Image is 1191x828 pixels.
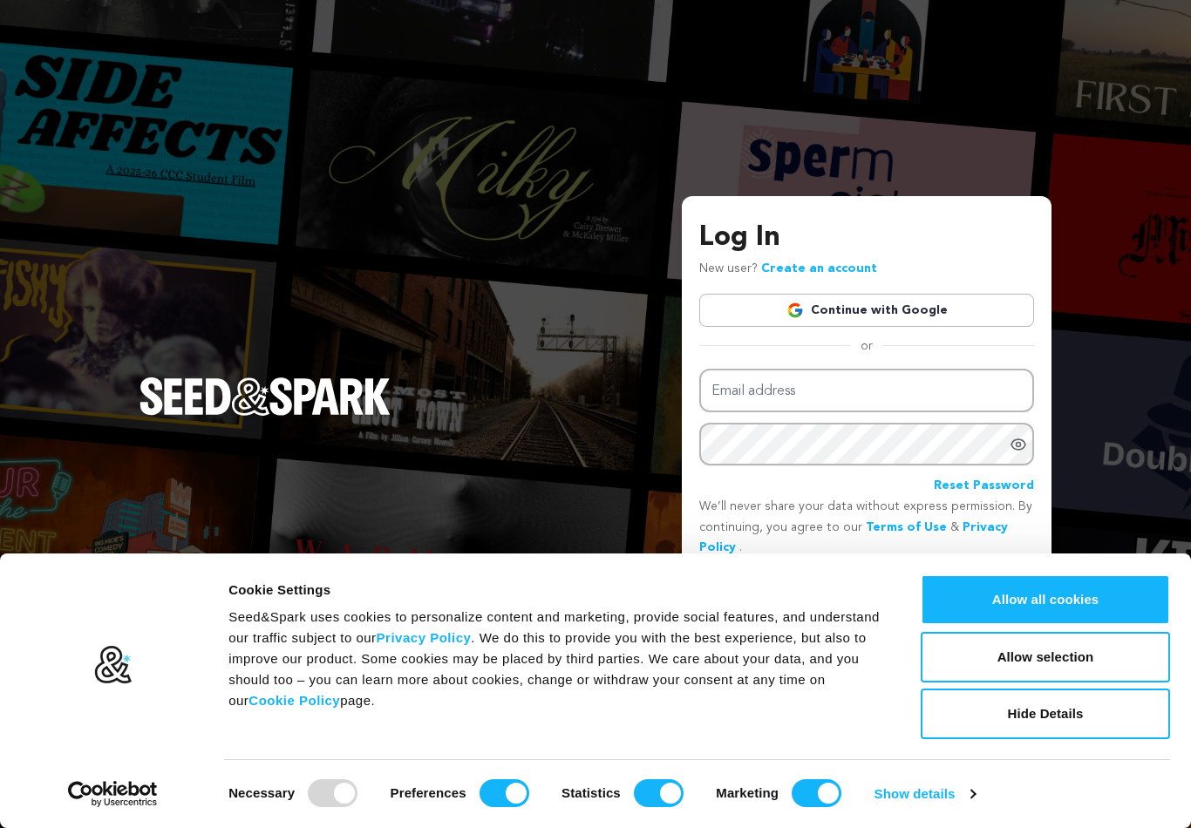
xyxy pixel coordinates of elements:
a: Create an account [761,262,877,275]
a: Continue with Google [699,294,1034,327]
p: We’ll never share your data without express permission. By continuing, you agree to our & . [699,497,1034,559]
button: Allow selection [921,632,1170,682]
div: Seed&Spark uses cookies to personalize content and marketing, provide social features, and unders... [228,607,881,711]
a: Seed&Spark Homepage [140,377,391,451]
a: Terms of Use [866,521,947,533]
img: logo [93,645,133,685]
h3: Log In [699,217,1034,259]
button: Hide Details [921,689,1170,739]
strong: Necessary [228,785,295,800]
a: Usercentrics Cookiebot - opens in a new window [37,781,189,807]
a: Show details [875,781,976,807]
img: Seed&Spark Logo [140,377,391,416]
a: Cookie Policy [248,693,340,708]
a: Show password as plain text. Warning: this will display your password on the screen. [1010,436,1027,453]
strong: Statistics [561,785,621,800]
p: New user? [699,259,877,280]
input: Email address [699,369,1034,413]
a: Privacy Policy [377,630,472,645]
button: Allow all cookies [921,574,1170,625]
strong: Preferences [391,785,466,800]
div: Cookie Settings [228,580,881,601]
strong: Marketing [716,785,779,800]
a: Reset Password [934,476,1034,497]
img: Google logo [786,302,804,319]
span: or [850,337,883,355]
